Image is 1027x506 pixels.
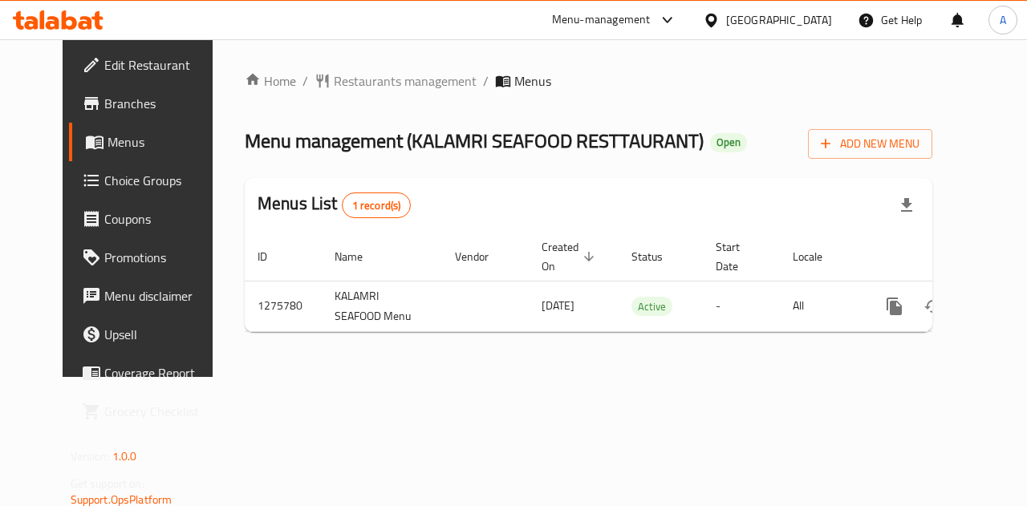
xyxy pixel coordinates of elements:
span: Menu disclaimer [104,286,221,306]
span: Menus [108,132,221,152]
li: / [483,71,489,91]
div: Export file [887,186,926,225]
span: Get support on: [71,473,144,494]
div: Active [631,297,672,316]
span: Upsell [104,325,221,344]
a: Choice Groups [69,161,234,200]
nav: breadcrumb [245,71,932,91]
td: KALAMRI SEAFOOD Menu [322,281,442,331]
button: more [875,287,914,326]
a: Menus [69,123,234,161]
span: Name [335,247,384,266]
span: 1 record(s) [343,198,411,213]
span: Open [710,136,747,149]
span: ID [258,247,288,266]
span: 1.0.0 [112,446,137,467]
a: Restaurants management [315,71,477,91]
span: Restaurants management [334,71,477,91]
span: [DATE] [542,295,574,316]
a: Edit Restaurant [69,46,234,84]
span: Promotions [104,248,221,267]
div: Total records count [342,192,412,218]
a: Coverage Report [69,354,234,392]
span: Locale [793,247,843,266]
a: Promotions [69,238,234,277]
span: Version: [71,446,110,467]
td: 1275780 [245,281,322,331]
span: Choice Groups [104,171,221,190]
span: Add New Menu [821,134,919,154]
div: Menu-management [552,10,651,30]
span: Coverage Report [104,363,221,383]
span: Coupons [104,209,221,229]
div: Open [710,133,747,152]
a: Upsell [69,315,234,354]
span: Branches [104,94,221,113]
span: Grocery Checklist [104,402,221,421]
span: Start Date [716,237,761,276]
span: Menus [514,71,551,91]
span: Active [631,298,672,316]
span: Edit Restaurant [104,55,221,75]
span: Menu management ( KALAMRI SEAFOOD RESTTAURANT ) [245,123,704,159]
span: Vendor [455,247,509,266]
span: Status [631,247,684,266]
a: Coupons [69,200,234,238]
a: Grocery Checklist [69,392,234,431]
a: Menu disclaimer [69,277,234,315]
span: Created On [542,237,599,276]
td: All [780,281,863,331]
h2: Menus List [258,192,411,218]
li: / [302,71,308,91]
td: - [703,281,780,331]
a: Home [245,71,296,91]
button: Change Status [914,287,952,326]
button: Add New Menu [808,129,932,159]
div: [GEOGRAPHIC_DATA] [726,11,832,29]
a: Branches [69,84,234,123]
span: A [1000,11,1006,29]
